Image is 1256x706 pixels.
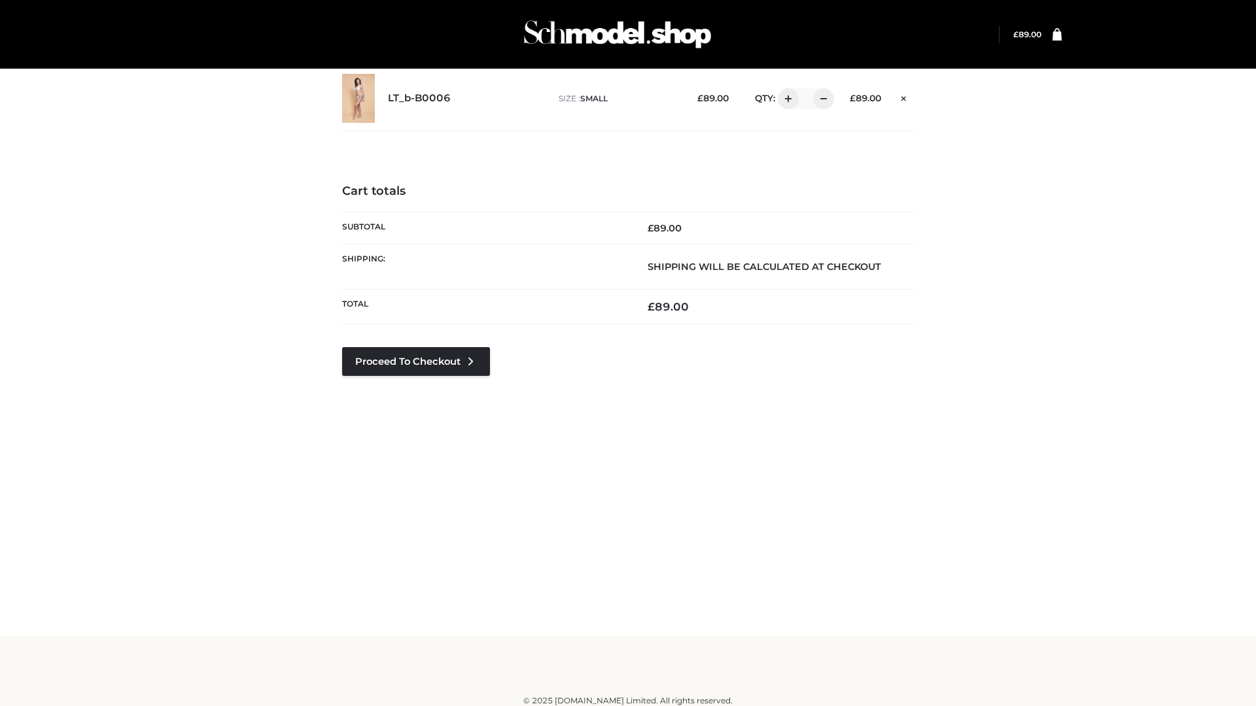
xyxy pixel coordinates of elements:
[648,222,682,234] bdi: 89.00
[894,88,914,105] a: Remove this item
[342,212,628,244] th: Subtotal
[697,93,729,103] bdi: 89.00
[519,8,716,60] img: Schmodel Admin 964
[342,290,628,324] th: Total
[580,93,608,103] span: SMALL
[850,93,856,103] span: £
[648,300,689,313] bdi: 89.00
[342,184,914,199] h4: Cart totals
[342,244,628,289] th: Shipping:
[648,261,881,273] strong: Shipping will be calculated at checkout
[559,93,677,105] p: size :
[1013,29,1041,39] bdi: 89.00
[1013,29,1019,39] span: £
[850,93,881,103] bdi: 89.00
[697,93,703,103] span: £
[742,88,829,109] div: QTY:
[648,300,655,313] span: £
[648,222,654,234] span: £
[1013,29,1041,39] a: £89.00
[342,74,375,123] img: LT_b-B0006 - SMALL
[388,92,451,105] a: LT_b-B0006
[342,347,490,376] a: Proceed to Checkout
